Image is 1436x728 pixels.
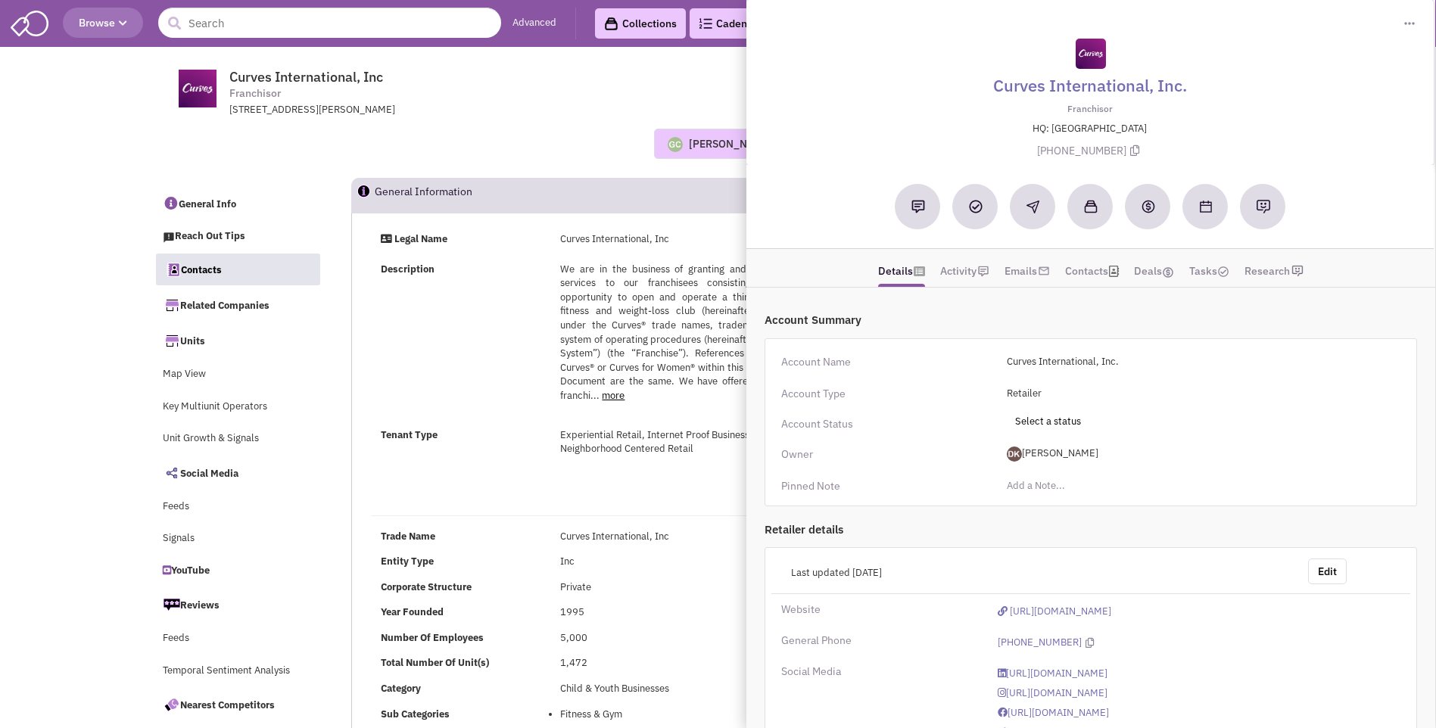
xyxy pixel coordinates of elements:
[764,122,1417,136] p: HQ: [GEOGRAPHIC_DATA]
[595,8,686,39] a: Collections
[1256,199,1271,214] img: Request research
[155,222,320,251] a: Reach Out Tips
[998,633,1082,652] a: [PHONE_NUMBER]
[998,683,1391,703] a: [URL][DOMAIN_NAME]
[63,8,143,38] button: Browse
[1218,266,1230,278] img: TaskCount.png
[560,263,792,402] span: We are in the business of granting and providing services to our franchisees consisting of the op...
[155,493,320,521] a: Feeds
[381,708,450,720] b: Sub Categories
[550,530,802,544] div: Curves International, Inc
[1245,257,1291,285] a: Research
[550,580,802,595] div: Private
[381,682,421,695] b: Category
[1007,446,1022,462] img: il1DiCgSDUaTHjpocizYYg.png
[998,474,1391,498] input: Add a Note...
[550,631,802,646] div: 5,000
[381,605,444,618] b: Year Founded
[765,521,1418,537] div: Retailer details
[550,682,802,696] div: Child & Youth Businesses
[689,136,772,151] div: [PERSON_NAME]
[765,312,1418,328] div: Account Summary
[911,200,925,213] img: Add a note
[1008,413,1089,431] span: Select a status
[550,656,802,670] div: 1,472
[994,69,1188,102] a: Curves International, Inc.
[1084,200,1098,213] img: Add to a collection
[764,102,1417,115] p: Franchisor
[998,602,1391,621] a: [URL][DOMAIN_NAME]
[998,703,1391,723] a: [URL][DOMAIN_NAME]
[699,18,712,29] img: Cadences_logo.png
[381,555,434,568] b: Entity Type
[781,478,988,493] div: Pinned Note
[1005,257,1038,285] a: Emails
[229,68,383,86] span: Curves International, Inc
[381,530,435,543] b: Trade Name
[155,557,320,586] a: YouTube
[156,254,321,285] a: Contacts
[690,8,773,39] a: Cadences
[155,689,320,720] a: Nearest Competitors
[550,605,802,620] div: 1995
[375,179,472,212] h2: General Information
[1308,558,1347,584] button: Edit
[998,664,1391,683] a: [URL][DOMAIN_NAME]
[394,232,447,245] strong: Legal Name
[1026,201,1039,213] img: Reachout
[1141,199,1156,214] img: Create a deal
[550,428,802,456] div: Experiential Retail, Internet Proof Business, Neighborhood Centered Retail
[998,442,1391,466] span: [PERSON_NAME]
[158,8,501,38] input: Search
[781,446,988,462] div: Owner
[604,17,618,31] img: icon-collection-lavender-black.svg
[781,664,988,679] div: Social Media
[155,289,320,321] a: Related Companies
[155,325,320,356] a: Units
[381,656,489,669] b: Total Number Of Unit(s)
[602,389,625,402] a: more
[1135,257,1175,285] a: Deals
[781,633,988,648] div: General Phone
[941,257,977,285] a: Activity
[1038,144,1144,157] span: [PHONE_NUMBER]
[1066,257,1109,285] a: Contacts
[560,708,792,722] li: Fitness & Gym
[155,360,320,389] a: Map View
[381,263,435,275] strong: Description
[381,580,472,593] b: Corporate Structure
[381,428,438,441] strong: Tenant Type
[998,350,1391,374] input: Add a Account name...
[229,86,281,101] span: Franchisor
[1190,257,1230,285] a: Tasks
[550,555,802,569] div: Inc
[969,200,983,213] img: Add a Task
[1163,266,1175,278] img: icon-dealamount.png
[512,16,556,30] a: Advanced
[781,416,988,431] div: Account Status
[781,386,988,401] div: Account Type
[155,457,320,489] a: Social Media
[1291,265,1304,277] img: research-icon.png
[1068,184,1114,229] button: Add to a collection
[1039,265,1051,277] img: icon-email-active-16.png
[155,393,320,422] a: Key Multiunit Operators
[155,191,320,219] a: General Info
[781,602,988,617] div: Website
[11,8,48,36] img: SmartAdmin
[155,657,320,686] a: Temporal Sentiment Analysis
[155,624,320,653] a: Feeds
[155,425,320,453] a: Unit Growth & Signals
[781,354,988,369] div: Account Name
[879,257,914,285] a: Details
[229,103,625,117] div: [STREET_ADDRESS][PERSON_NAME]
[781,558,1297,587] div: Last updated [DATE]
[155,524,320,553] a: Signals
[381,631,484,644] b: Number Of Employees
[978,265,990,277] img: icon-note.png
[550,232,802,247] div: Curves International, Inc
[155,589,320,621] a: Reviews
[79,16,127,30] span: Browse
[998,381,1391,406] input: Select a type
[1200,201,1212,213] img: Schedule a Meeting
